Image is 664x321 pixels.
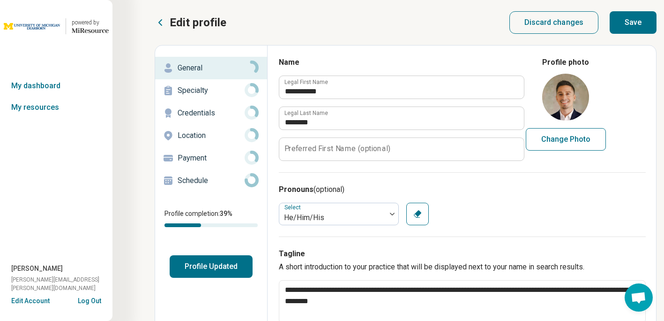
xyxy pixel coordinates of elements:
[155,79,267,102] a: Specialty
[11,275,112,292] span: [PERSON_NAME][EMAIL_ADDRESS][PERSON_NAME][DOMAIN_NAME]
[155,124,267,147] a: Location
[178,85,245,96] p: Specialty
[509,11,599,34] button: Discard changes
[4,15,109,38] a: University of Michigan-Dearbornpowered by
[542,74,589,121] img: avatar image
[155,102,267,124] a: Credentials
[164,223,258,227] div: Profile completion
[155,203,267,233] div: Profile completion:
[4,15,60,38] img: University of Michigan-Dearborn
[610,11,657,34] button: Save
[279,57,523,68] h3: Name
[178,175,245,186] p: Schedule
[72,18,109,27] div: powered by
[279,248,646,260] h3: Tagline
[284,145,390,153] label: Preferred First Name (optional)
[284,110,328,116] label: Legal Last Name
[78,296,101,304] button: Log Out
[178,107,245,119] p: Credentials
[11,296,50,306] button: Edit Account
[313,185,344,194] span: (optional)
[178,130,245,141] p: Location
[220,210,232,217] span: 39 %
[170,255,253,278] button: Profile Updated
[279,261,646,273] p: A short introduction to your practice that will be displayed next to your name in search results.
[170,15,226,30] p: Edit profile
[178,153,245,164] p: Payment
[11,264,63,274] span: [PERSON_NAME]
[178,62,245,74] p: General
[155,169,267,192] a: Schedule
[625,283,653,312] div: Open chat
[284,212,381,223] div: He/Him/His
[542,57,589,68] legend: Profile photo
[284,79,328,85] label: Legal First Name
[279,184,646,195] h3: Pronouns
[284,204,303,211] label: Select
[155,147,267,169] a: Payment
[526,128,606,151] button: Change Photo
[155,15,226,30] button: Edit profile
[155,57,267,79] a: General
